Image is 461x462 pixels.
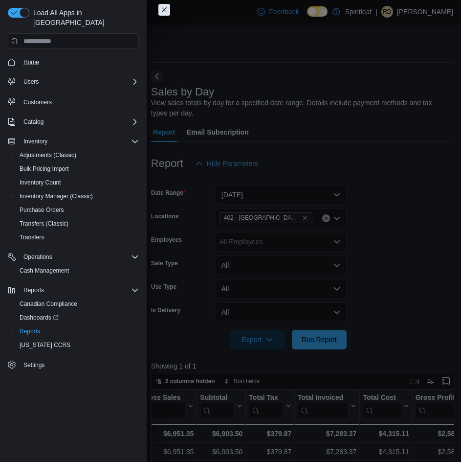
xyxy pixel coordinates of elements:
[16,177,139,188] span: Inventory Count
[20,251,56,263] button: Operations
[16,218,72,230] a: Transfers (Classic)
[20,233,44,241] span: Transfers
[12,162,143,176] button: Bulk Pricing Import
[12,324,143,338] button: Reports
[4,283,143,297] button: Reports
[4,94,143,109] button: Customers
[20,192,93,200] span: Inventory Manager (Classic)
[12,338,143,352] button: [US_STATE] CCRS
[20,341,70,349] span: [US_STATE] CCRS
[16,231,139,243] span: Transfers
[16,218,139,230] span: Transfers (Classic)
[16,204,68,216] a: Purchase Orders
[23,58,39,66] span: Home
[23,286,44,294] span: Reports
[20,151,76,159] span: Adjustments (Classic)
[16,190,139,202] span: Inventory Manager (Classic)
[20,95,139,108] span: Customers
[20,359,48,371] a: Settings
[20,284,48,296] button: Reports
[4,358,143,372] button: Settings
[20,136,139,147] span: Inventory
[23,118,44,126] span: Catalog
[16,177,65,188] a: Inventory Count
[20,206,64,214] span: Purchase Orders
[20,179,61,186] span: Inventory Count
[158,4,170,16] button: Close this dialog
[29,8,139,27] span: Load All Apps in [GEOGRAPHIC_DATA]
[8,51,139,374] nav: Complex example
[12,189,143,203] button: Inventory Manager (Classic)
[20,96,56,108] a: Customers
[16,265,139,277] span: Cash Management
[12,148,143,162] button: Adjustments (Classic)
[20,56,43,68] a: Home
[20,251,139,263] span: Operations
[4,55,143,69] button: Home
[16,149,139,161] span: Adjustments (Classic)
[4,115,143,129] button: Catalog
[23,361,44,369] span: Settings
[16,265,73,277] a: Cash Management
[20,220,68,228] span: Transfers (Classic)
[20,76,139,88] span: Users
[4,75,143,89] button: Users
[4,250,143,264] button: Operations
[16,163,139,175] span: Bulk Pricing Import
[20,116,47,128] button: Catalog
[20,327,40,335] span: Reports
[23,253,52,261] span: Operations
[16,231,48,243] a: Transfers
[12,264,143,277] button: Cash Management
[4,135,143,148] button: Inventory
[16,339,139,351] span: Washington CCRS
[16,339,74,351] a: [US_STATE] CCRS
[20,359,139,371] span: Settings
[23,98,52,106] span: Customers
[12,203,143,217] button: Purchase Orders
[16,298,81,310] a: Canadian Compliance
[16,298,139,310] span: Canadian Compliance
[16,325,139,337] span: Reports
[12,217,143,231] button: Transfers (Classic)
[20,116,139,128] span: Catalog
[12,176,143,189] button: Inventory Count
[16,163,73,175] a: Bulk Pricing Import
[20,314,59,322] span: Dashboards
[20,284,139,296] span: Reports
[23,78,39,86] span: Users
[12,311,143,324] a: Dashboards
[23,138,47,145] span: Inventory
[16,190,97,202] a: Inventory Manager (Classic)
[20,165,69,173] span: Bulk Pricing Import
[20,56,139,68] span: Home
[20,136,51,147] button: Inventory
[16,312,63,323] a: Dashboards
[12,231,143,244] button: Transfers
[12,297,143,311] button: Canadian Compliance
[20,300,77,308] span: Canadian Compliance
[20,267,69,275] span: Cash Management
[16,149,80,161] a: Adjustments (Classic)
[20,76,43,88] button: Users
[16,325,44,337] a: Reports
[16,312,139,323] span: Dashboards
[16,204,139,216] span: Purchase Orders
